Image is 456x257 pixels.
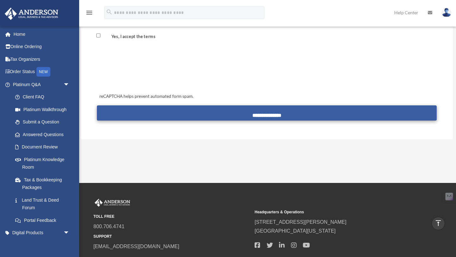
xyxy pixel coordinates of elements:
a: Land Trust & Deed Forum [9,194,79,214]
a: Home [4,28,79,41]
a: vertical_align_top [432,217,445,230]
a: Tax & Bookkeeping Packages [9,173,79,194]
a: Submit a Question [9,116,79,128]
span: arrow_drop_down [63,227,76,240]
i: vertical_align_top [434,219,442,227]
a: Answered Questions [9,128,79,141]
a: Platinum Knowledge Room [9,153,79,173]
a: Platinum Q&Aarrow_drop_down [4,78,79,91]
small: TOLL FREE [93,213,250,220]
img: Anderson Advisors Platinum Portal [3,8,60,20]
small: Headquarters & Operations [255,209,411,216]
span: arrow_drop_down [63,78,76,91]
a: Document Review [9,141,76,154]
img: Anderson Advisors Platinum Portal [93,199,131,207]
a: [STREET_ADDRESS][PERSON_NAME] [255,219,346,225]
a: Online Ordering [4,41,79,53]
a: Client FAQ [9,91,79,103]
a: Digital Productsarrow_drop_down [4,227,79,239]
iframe: reCAPTCHA [98,55,194,80]
i: search [106,9,113,16]
small: SUPPORT [93,233,250,240]
a: Platinum Walkthrough [9,103,79,116]
div: NEW [36,67,50,77]
a: [GEOGRAPHIC_DATA][US_STATE] [255,228,336,234]
img: User Pic [442,8,451,17]
a: Order StatusNEW [4,66,79,78]
i: menu [85,9,93,16]
a: 800.706.4741 [93,224,124,229]
label: Yes, I accept the terms [102,34,158,40]
a: [EMAIL_ADDRESS][DOMAIN_NAME] [93,244,179,249]
a: Tax Organizers [4,53,79,66]
div: reCAPTCHA helps prevent automated form spam. [97,93,437,100]
a: Portal Feedback [9,214,79,227]
a: menu [85,11,93,16]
